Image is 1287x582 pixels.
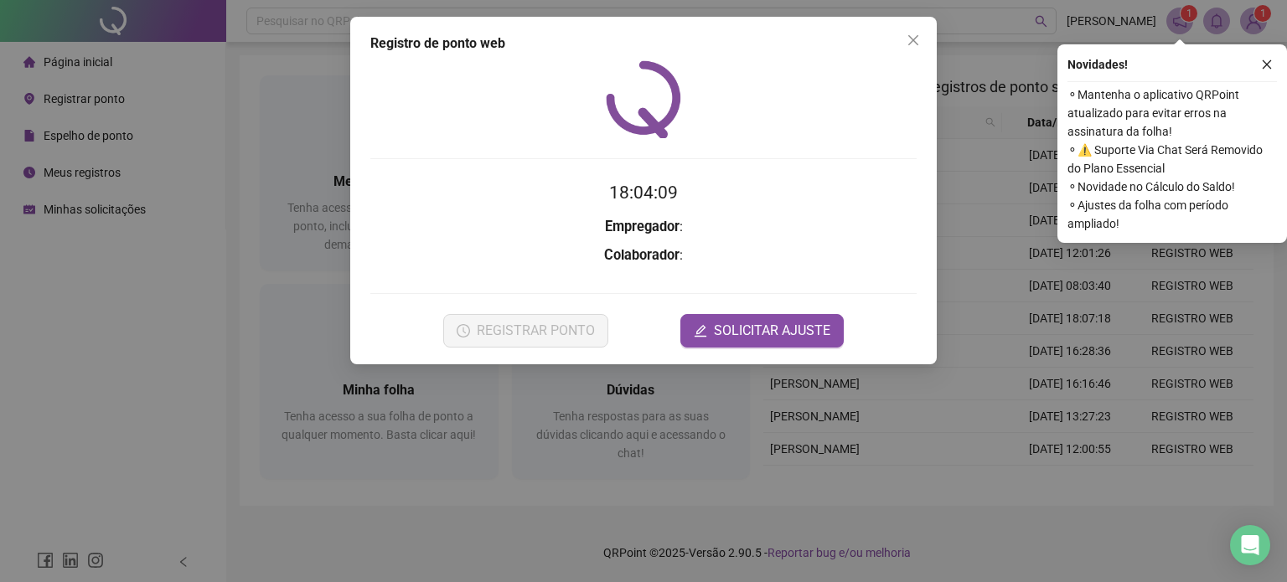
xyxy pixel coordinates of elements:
h3: : [370,245,917,266]
span: ⚬ Ajustes da folha com período ampliado! [1067,196,1277,233]
span: close [907,33,920,47]
time: 18:04:09 [609,183,678,203]
div: Registro de ponto web [370,33,917,54]
span: ⚬ ⚠️ Suporte Via Chat Será Removido do Plano Essencial [1067,141,1277,178]
strong: Colaborador [604,247,680,263]
h3: : [370,216,917,238]
button: Close [900,27,927,54]
button: editSOLICITAR AJUSTE [680,314,844,348]
span: SOLICITAR AJUSTE [714,321,830,341]
span: close [1261,59,1273,70]
div: Open Intercom Messenger [1230,525,1270,565]
img: QRPoint [606,60,681,138]
span: ⚬ Novidade no Cálculo do Saldo! [1067,178,1277,196]
button: REGISTRAR PONTO [443,314,608,348]
span: Novidades ! [1067,55,1128,74]
span: ⚬ Mantenha o aplicativo QRPoint atualizado para evitar erros na assinatura da folha! [1067,85,1277,141]
strong: Empregador [605,219,680,234]
span: edit [694,324,707,337]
